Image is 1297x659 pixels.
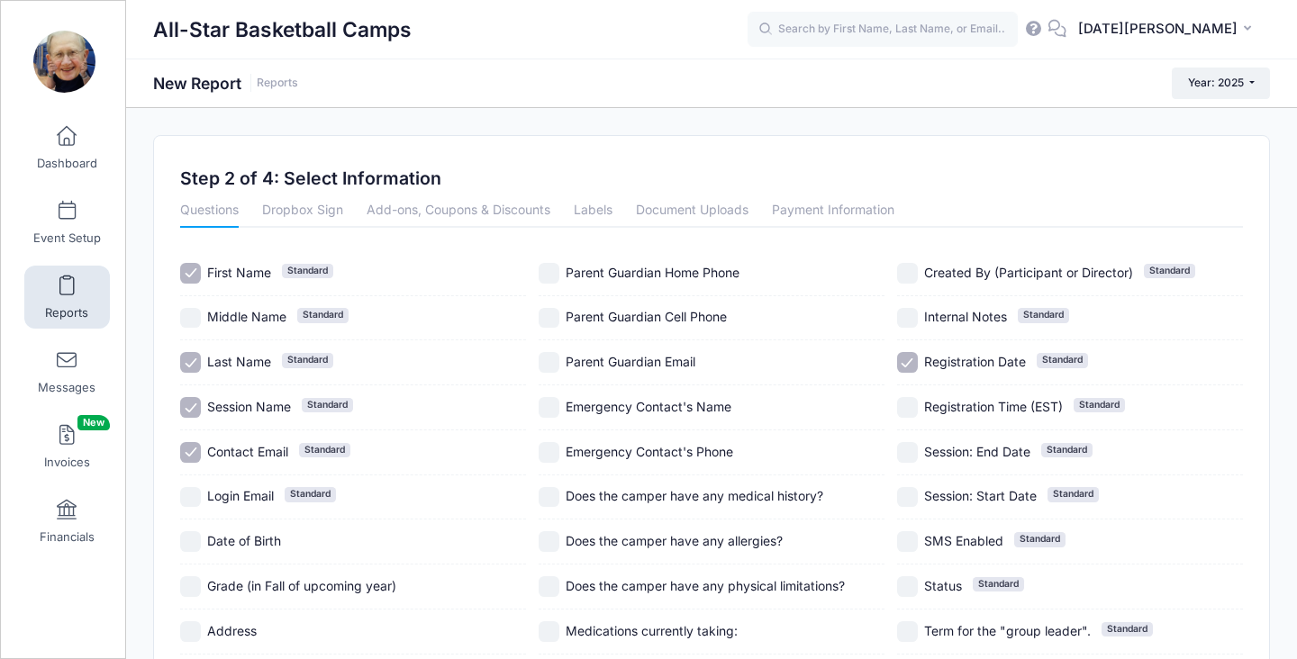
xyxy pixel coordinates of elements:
span: Messages [38,380,95,395]
span: Standard [297,308,349,322]
span: Parent Guardian Email [566,354,695,369]
input: Search by First Name, Last Name, or Email... [748,12,1018,48]
input: Does the camper have any physical limitations? [539,576,559,597]
span: Registration Time (EST) [924,399,1063,414]
input: Parent Guardian Cell Phone [539,308,559,329]
a: Reports [24,266,110,329]
span: Session Name [207,399,291,414]
span: Standard [282,264,333,278]
input: Does the camper have any medical history? [539,487,559,508]
a: Dropbox Sign [262,195,343,228]
img: All-Star Basketball Camps [31,28,98,95]
span: Created By (Participant or Director) [924,265,1133,280]
input: Session: End DateStandard [897,442,918,463]
span: Event Setup [33,230,101,246]
span: Middle Name [207,309,286,324]
a: Labels [574,195,612,228]
span: Standard [973,577,1024,591]
span: Date of Birth [207,533,281,548]
a: InvoicesNew [24,415,110,478]
a: All-Star Basketball Camps [1,19,127,104]
input: Does the camper have any allergies? [539,531,559,552]
span: Status [924,578,962,593]
span: Standard [1018,308,1069,322]
span: Contact Email [207,444,288,459]
span: Last Name [207,354,271,369]
span: Parent Guardian Home Phone [566,265,739,280]
span: Session: Start Date [924,488,1037,503]
h1: New Report [153,74,298,93]
input: Session: Start DateStandard [897,487,918,508]
a: Messages [24,340,110,403]
span: Grade (in Fall of upcoming year) [207,578,396,593]
span: Does the camper have any medical history? [566,488,823,503]
input: Middle NameStandard [180,308,201,329]
h2: Step 2 of 4: Select Information [180,168,441,189]
span: Standard [1014,532,1066,546]
input: Medications currently taking: [539,621,559,642]
span: Emergency Contact's Phone [566,444,733,459]
input: Last NameStandard [180,352,201,373]
input: Term for the "group leader".Standard [897,621,918,642]
span: Financials [40,529,95,545]
span: Standard [1074,398,1125,412]
a: Add-ons, Coupons & Discounts [367,195,550,228]
span: Does the camper have any physical limitations? [566,578,845,593]
a: Document Uploads [636,195,748,228]
input: Registration DateStandard [897,352,918,373]
span: Does the camper have any allergies? [566,533,783,548]
span: Medications currently taking: [566,623,738,638]
a: Dashboard [24,116,110,179]
span: Standard [285,487,336,501]
input: Date of Birth [180,531,201,552]
span: Parent Guardian Cell Phone [566,309,727,324]
span: Standard [299,443,350,457]
input: Registration Time (EST)Standard [897,397,918,418]
a: Event Setup [24,191,110,254]
span: Reports [45,305,88,320]
span: Registration Date [924,354,1026,369]
button: [DATE][PERSON_NAME] [1066,9,1270,50]
input: Contact EmailStandard [180,442,201,463]
span: Standard [282,353,333,367]
input: Parent Guardian Home Phone [539,263,559,284]
input: First NameStandard [180,263,201,284]
input: Parent Guardian Email [539,352,559,373]
span: Dashboard [37,156,97,171]
h1: All-Star Basketball Camps [153,9,412,50]
span: [DATE][PERSON_NAME] [1078,19,1238,39]
input: Internal NotesStandard [897,308,918,329]
span: Emergency Contact's Name [566,399,731,414]
span: Address [207,623,257,638]
span: Invoices [44,455,90,470]
span: SMS Enabled [924,533,1003,548]
input: Login EmailStandard [180,487,201,508]
input: Emergency Contact's Name [539,397,559,418]
input: Emergency Contact's Phone [539,442,559,463]
span: Standard [1041,443,1093,457]
span: New [77,415,110,430]
button: Year: 2025 [1172,68,1270,98]
span: Year: 2025 [1188,76,1244,89]
a: Payment Information [772,195,894,228]
a: Reports [257,77,298,90]
span: Term for the "group leader". [924,623,1091,638]
span: Standard [302,398,353,412]
span: Standard [1037,353,1088,367]
span: Session: End Date [924,444,1030,459]
span: Standard [1102,622,1153,636]
input: StatusStandard [897,576,918,597]
a: Questions [180,195,239,228]
span: First Name [207,265,271,280]
input: Grade (in Fall of upcoming year) [180,576,201,597]
span: Internal Notes [924,309,1007,324]
input: Created By (Participant or Director)Standard [897,263,918,284]
span: Standard [1048,487,1099,501]
span: Standard [1144,264,1195,278]
input: Session NameStandard [180,397,201,418]
input: SMS EnabledStandard [897,531,918,552]
span: Login Email [207,488,274,503]
a: Financials [24,490,110,553]
input: Address [180,621,201,642]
